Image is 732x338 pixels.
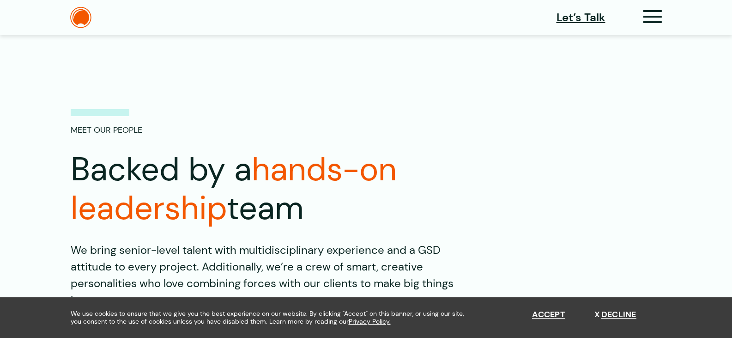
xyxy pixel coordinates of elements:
img: The Daylight Studio Logo [70,7,91,28]
h1: Backed by a team [71,150,597,228]
p: We bring senior-level talent with multidisciplinary experience and a GSD attitude to every projec... [71,242,476,308]
span: hands-on leadership [71,148,397,229]
span: We use cookies to ensure that we give you the best experience on our website. By clicking "Accept... [71,310,472,326]
button: Accept [532,310,565,320]
a: Privacy Policy. [349,318,391,326]
a: Let’s Talk [557,9,605,26]
button: Decline [594,310,636,320]
p: Meet Our People [71,109,142,136]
